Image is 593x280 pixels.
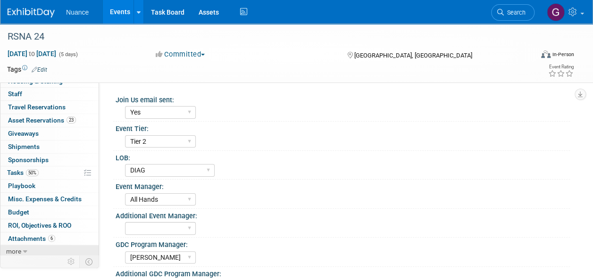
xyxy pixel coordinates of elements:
div: Additional GDC Program Manager: [116,267,570,279]
a: Playbook [0,180,99,192]
div: Join Us email sent: [116,93,570,105]
div: Event Rating [548,65,574,69]
span: 6 [48,235,55,242]
span: Asset Reservations [8,116,76,124]
img: ExhibitDay [8,8,55,17]
span: Budget [8,208,29,216]
span: Travel Reservations [8,103,66,111]
span: Misc. Expenses & Credits [8,195,82,203]
span: Playbook [8,182,35,189]
a: Giveaways [0,127,99,140]
a: Edit [32,66,47,73]
a: ROI, Objectives & ROO [0,219,99,232]
span: Staff [8,90,22,98]
td: Personalize Event Tab Strip [63,255,80,268]
img: Gioacchina Randazzo [547,3,565,21]
span: Giveaways [8,130,39,137]
a: Attachments6 [0,232,99,245]
span: Search [504,9,526,16]
span: [DATE] [DATE] [7,49,57,58]
div: Event Manager: [116,180,570,191]
span: Attachments [8,235,55,242]
div: In-Person [552,51,574,58]
span: Tasks [7,169,39,176]
a: more [0,245,99,258]
span: [GEOGRAPHIC_DATA], [GEOGRAPHIC_DATA] [354,52,472,59]
div: Event Format [492,49,574,63]
div: GDC Program Manager: [116,238,570,249]
td: Tags [7,65,47,74]
span: ROI, Objectives & ROO [8,222,71,229]
a: Tasks50% [0,166,99,179]
a: Shipments [0,140,99,153]
div: LOB: [116,151,570,163]
span: Housing & Staffing [8,77,63,85]
div: Additional Event Manager: [116,209,570,221]
span: to [27,50,36,58]
span: 50% [26,169,39,176]
span: 23 [67,116,76,124]
a: Budget [0,206,99,219]
a: Staff [0,88,99,100]
span: more [6,247,21,255]
td: Toggle Event Tabs [80,255,99,268]
span: Nuance [66,8,89,16]
a: Sponsorships [0,154,99,166]
span: (5 days) [58,51,78,58]
a: Search [491,4,535,21]
a: Asset Reservations23 [0,114,99,127]
div: RSNA 24 [4,28,526,45]
img: Format-Inperson.png [541,50,551,58]
div: Event Tier: [116,122,570,133]
span: Shipments [8,143,40,150]
button: Committed [152,49,209,59]
span: Sponsorships [8,156,49,164]
a: Travel Reservations [0,101,99,114]
a: Misc. Expenses & Credits [0,193,99,206]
